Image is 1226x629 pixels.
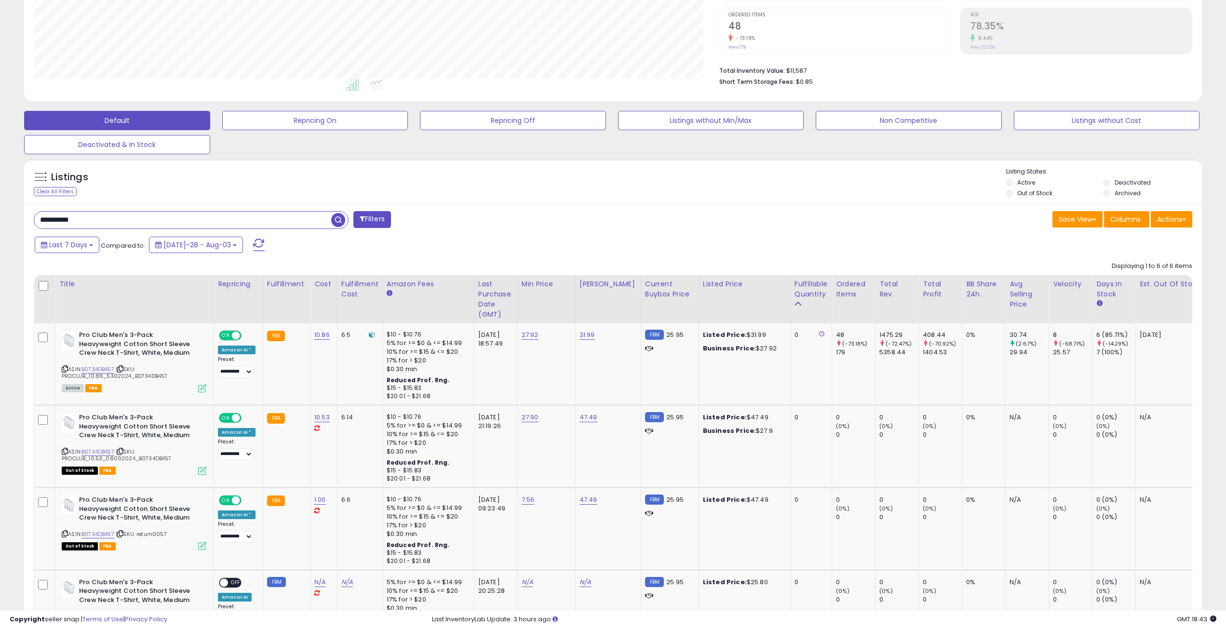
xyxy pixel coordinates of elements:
span: OFF [240,496,256,505]
div: [DATE] 21:19:26 [478,413,510,430]
div: 29.94 [1010,348,1049,357]
div: Title [59,279,210,289]
div: 17% for > $20 [387,356,467,365]
a: Terms of Use [82,615,123,624]
small: FBA [267,413,285,424]
div: 6.14 [341,413,375,422]
span: FBA [85,384,102,392]
img: 31tBiMqgiXL._SL40_.jpg [62,578,77,597]
b: Listed Price: [703,495,747,504]
small: (-14.29%) [1103,340,1128,348]
div: 0 (0%) [1096,430,1135,439]
a: N/A [341,577,353,587]
div: 0 [795,578,824,587]
div: 0% [966,413,998,422]
button: Columns [1104,211,1149,228]
span: 25.95 [666,413,684,422]
b: Listed Price: [703,577,747,587]
div: 0 (0%) [1096,495,1135,504]
span: All listings that are currently out of stock and unavailable for purchase on Amazon [62,467,98,475]
a: N/A [314,577,326,587]
strong: Copyright [10,615,45,624]
small: FBA [267,495,285,506]
div: 6 (85.71%) [1096,331,1135,339]
div: 0 [836,413,875,422]
a: B0734DB457 [81,365,114,374]
div: $47.49 [703,495,783,504]
span: OFF [240,332,256,340]
div: $0.30 min [387,447,467,456]
div: Amazon AI * [218,346,256,354]
b: Pro Club Men's 3-Pack Heavyweight Cotton Short Sleeve Crew Neck T-Shirt, White, Medium [79,495,196,525]
div: $47.49 [703,413,783,422]
div: $0.30 min [387,365,467,374]
div: 0 [1053,430,1092,439]
small: (0%) [1096,587,1110,595]
p: Listing States: [1006,167,1202,176]
b: Pro Club Men's 3-Pack Heavyweight Cotton Short Sleeve Crew Neck T-Shirt, White, Medium [79,413,196,442]
div: 5% for >= $0 & <= $14.99 [387,421,467,430]
div: 0 [923,430,962,439]
div: $25.80 [703,578,783,587]
div: 0 (0%) [1096,578,1135,587]
div: 0 [879,495,918,504]
div: 0 [923,578,962,587]
small: (0%) [879,587,893,595]
p: [DATE] [1140,331,1224,339]
div: 0 [923,513,962,522]
div: 0 [1053,513,1092,522]
div: 48 [836,331,875,339]
div: 0% [966,495,998,504]
div: 10% for >= $15 & <= $20 [387,430,467,439]
div: 17% for > $20 [387,439,467,447]
button: Save View [1052,211,1103,228]
div: 0 (0%) [1096,413,1135,422]
b: Listed Price: [703,413,747,422]
div: $20.01 - $21.68 [387,475,467,483]
small: (0%) [1053,505,1066,512]
div: 17% for > $20 [387,595,467,604]
div: 0 [923,495,962,504]
div: 5358.44 [879,348,918,357]
div: Velocity [1053,279,1088,289]
div: 0 [923,595,962,604]
div: BB Share 24h. [966,279,1001,299]
div: 0 [879,595,918,604]
div: 0 [836,578,875,587]
a: B0734DB457 [81,448,114,456]
div: 5% for >= $0 & <= $14.99 [387,504,467,512]
div: Amazon Fees [387,279,470,289]
span: | SKU: PROCLUB_10.86_5302024_B0734DB457 [62,365,167,380]
h2: 78.35% [970,21,1192,34]
small: FBM [645,330,664,340]
div: 179 [836,348,875,357]
div: 30.74 [1010,331,1049,339]
div: $15 - $15.83 [387,384,467,392]
div: 0% [966,331,998,339]
span: ON [220,496,232,505]
span: OFF [228,579,243,587]
div: $27.9 [703,427,783,435]
div: 408.44 [923,331,962,339]
span: FBA [99,542,116,550]
span: Columns [1110,214,1141,224]
small: 8.44% [975,35,993,42]
button: Deactivated & In Stock [24,135,210,154]
div: 0 [836,513,875,522]
b: Reduced Prof. Rng. [387,458,450,467]
b: Pro Club Men's 3-Pack Heavyweight Cotton Short Sleeve Crew Neck T-Shirt, White, Medium [79,578,196,607]
span: Last 7 Days [49,240,87,250]
small: -73.18% [733,35,755,42]
span: | SKU: PROCLUB_10.53_08092024_B0734DB457 [62,448,172,462]
button: Filters [353,211,391,228]
div: Repricing [218,279,259,289]
div: 0% [966,578,998,587]
span: ROI [970,13,1192,18]
div: Clear All Filters [34,187,77,196]
small: FBM [645,577,664,587]
div: 0 [1053,578,1092,587]
div: 0 [879,413,918,422]
div: 25.57 [1053,348,1092,357]
div: Last InventoryLab Update: 3 hours ago. [432,615,1216,624]
label: Active [1017,178,1035,187]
